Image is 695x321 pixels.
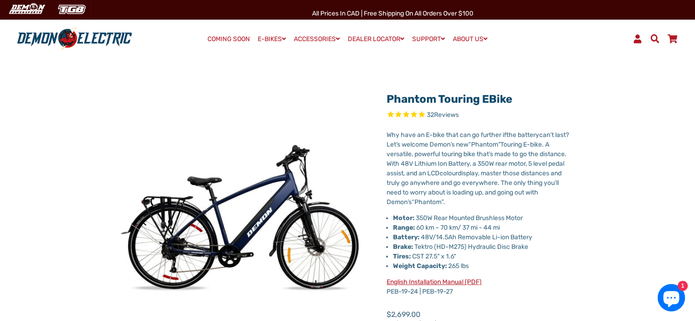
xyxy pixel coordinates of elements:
[393,243,413,251] strong: Brake:
[393,232,569,242] li: 48V/14.5Ah Removable Li-ion Battery
[291,32,343,46] a: ACCESSORIES
[427,111,459,119] span: 32 reviews
[440,169,458,177] span: colour
[312,10,473,17] span: All Prices in CAD | Free shipping on all orders over $100
[393,233,419,241] strong: Battery:
[393,253,411,260] strong: Tires:
[393,223,569,232] li: 60 km – 70 km/ 37 mi - 44 mi
[489,150,490,158] span: ’
[255,32,289,46] a: E-BIKES
[409,198,412,206] span: s
[393,214,414,222] strong: Motor:
[387,93,512,105] a: Phantom Touring eBike
[539,131,550,139] span: can
[498,141,500,148] span: ”
[393,261,569,271] li: 265 lbs
[441,198,445,206] span: ”.
[396,141,397,148] span: ’
[552,131,566,139] span: t last
[393,252,569,261] li: CST 27.5" x 1.6"
[393,262,447,270] strong: Weight Capacity:
[204,33,253,46] a: COMING SOON
[408,198,409,206] span: ’
[387,110,569,121] span: Rated 4.8 out of 5 stars 32 reviews
[53,2,90,17] img: TGB Canada
[655,284,688,314] inbox-online-store-chat: Shopify online store chat
[393,213,569,223] li: 350W Rear Mounted Brushless Motor
[550,131,552,139] span: ’
[393,224,415,232] strong: Range:
[412,198,414,206] span: “
[387,169,562,187] span: display, master those distances and truly go anywhere and go everywhere. The only thing you
[409,32,448,46] a: SUPPORT
[414,198,441,206] span: Phantom
[450,32,491,46] a: ABOUT US
[387,131,396,139] span: Wh
[451,141,451,148] span: ’
[506,131,539,139] span: the battery
[396,131,506,139] span: y have an E-bike that can go further if
[14,27,135,51] img: Demon Electric logo
[451,141,468,148] span: s new
[387,179,559,206] span: ll need to worry about is loading up, and going out with Demon
[387,278,482,286] a: English Installation Manual (PDF)
[387,277,569,296] p: PEB-19-24 | PEB-19-27
[471,141,498,148] span: Phantom
[387,141,396,148] span: Let
[434,111,459,119] span: Reviews
[387,150,567,177] span: s made to go the distance. With 48V Lithium Ion Battery, a 350W rear motor, 5 level pedal assist,...
[393,242,569,252] li: Tektro (HD-M275) Hydraulic Disc Brake
[566,131,569,139] span: ?
[397,141,451,148] span: s welcome Demon
[5,2,48,17] img: Demon Electric
[345,32,408,46] a: DEALER LOCATOR
[555,179,556,187] span: ’
[468,141,471,148] span: “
